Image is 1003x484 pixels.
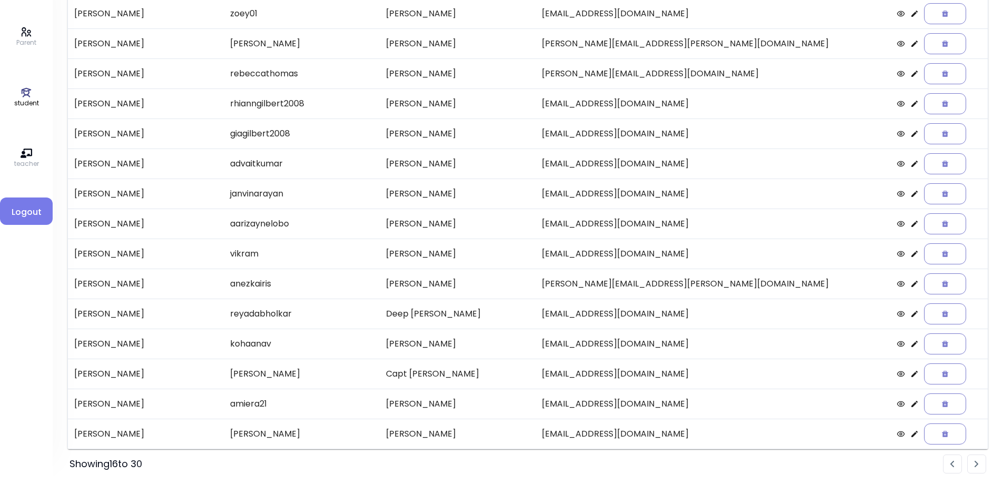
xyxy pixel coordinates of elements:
td: Capt [PERSON_NAME] [380,359,535,389]
td: [EMAIL_ADDRESS][DOMAIN_NAME] [535,88,890,118]
td: Deep [PERSON_NAME] [380,299,535,329]
td: [PERSON_NAME] [224,419,380,449]
td: [PERSON_NAME] [380,118,535,149]
td: [EMAIL_ADDRESS][DOMAIN_NAME] [535,359,890,389]
td: [EMAIL_ADDRESS][DOMAIN_NAME] [535,419,890,449]
td: janvinarayan [224,179,380,209]
td: [PERSON_NAME][EMAIL_ADDRESS][PERSON_NAME][DOMAIN_NAME] [535,269,890,299]
td: reyadabholkar [224,299,380,329]
img: leftarrow.svg [950,461,955,468]
td: [PERSON_NAME] [68,149,224,179]
p: student [14,98,39,108]
td: [PERSON_NAME] [68,269,224,299]
td: [EMAIL_ADDRESS][DOMAIN_NAME] [535,179,890,209]
td: [PERSON_NAME] [380,149,535,179]
p: Parent [16,38,36,47]
a: Parent [16,26,36,47]
td: [PERSON_NAME] [68,299,224,329]
td: [PERSON_NAME] [68,118,224,149]
td: [PERSON_NAME] [380,269,535,299]
td: [PERSON_NAME] [68,58,224,88]
td: [PERSON_NAME] [380,419,535,449]
td: [EMAIL_ADDRESS][DOMAIN_NAME] [535,299,890,329]
td: [PERSON_NAME][EMAIL_ADDRESS][PERSON_NAME][DOMAIN_NAME] [535,28,890,58]
td: [EMAIL_ADDRESS][DOMAIN_NAME] [535,209,890,239]
a: student [14,87,39,108]
td: [PERSON_NAME] [68,28,224,58]
td: [PERSON_NAME] [380,58,535,88]
td: [PERSON_NAME] [68,88,224,118]
td: [PERSON_NAME] [68,179,224,209]
td: [PERSON_NAME] [68,209,224,239]
p: teacher [14,159,39,169]
td: [PERSON_NAME] [380,179,535,209]
td: [PERSON_NAME] [380,209,535,239]
td: [PERSON_NAME] [380,28,535,58]
td: rhianngilbert2008 [224,88,380,118]
td: [PERSON_NAME] [68,239,224,269]
td: [PERSON_NAME] [380,389,535,419]
td: [PERSON_NAME] [224,359,380,389]
td: [PERSON_NAME] [68,389,224,419]
ul: Pagination [943,455,986,473]
td: [EMAIL_ADDRESS][DOMAIN_NAME] [535,149,890,179]
span: Logout [8,206,44,219]
td: [PERSON_NAME] [380,239,535,269]
td: [EMAIL_ADDRESS][DOMAIN_NAME] [535,329,890,359]
td: anezkairis [224,269,380,299]
div: Showing 16 to 30 [69,457,142,471]
td: [PERSON_NAME] [68,329,224,359]
a: teacher [14,147,39,169]
td: [EMAIL_ADDRESS][DOMAIN_NAME] [535,239,890,269]
td: [PERSON_NAME] [68,359,224,389]
td: [PERSON_NAME] [68,419,224,449]
td: kohaanav [224,329,380,359]
td: [PERSON_NAME] [380,329,535,359]
td: vikram [224,239,380,269]
td: [EMAIL_ADDRESS][DOMAIN_NAME] [535,389,890,419]
td: [PERSON_NAME] [224,28,380,58]
td: amiera21 [224,389,380,419]
img: rightarrow.svg [975,461,979,468]
td: [PERSON_NAME] [380,88,535,118]
td: rebeccathomas [224,58,380,88]
td: advaitkumar [224,149,380,179]
td: [PERSON_NAME][EMAIL_ADDRESS][DOMAIN_NAME] [535,58,890,88]
td: aarizaynelobo [224,209,380,239]
td: giagilbert2008 [224,118,380,149]
td: [EMAIL_ADDRESS][DOMAIN_NAME] [535,118,890,149]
